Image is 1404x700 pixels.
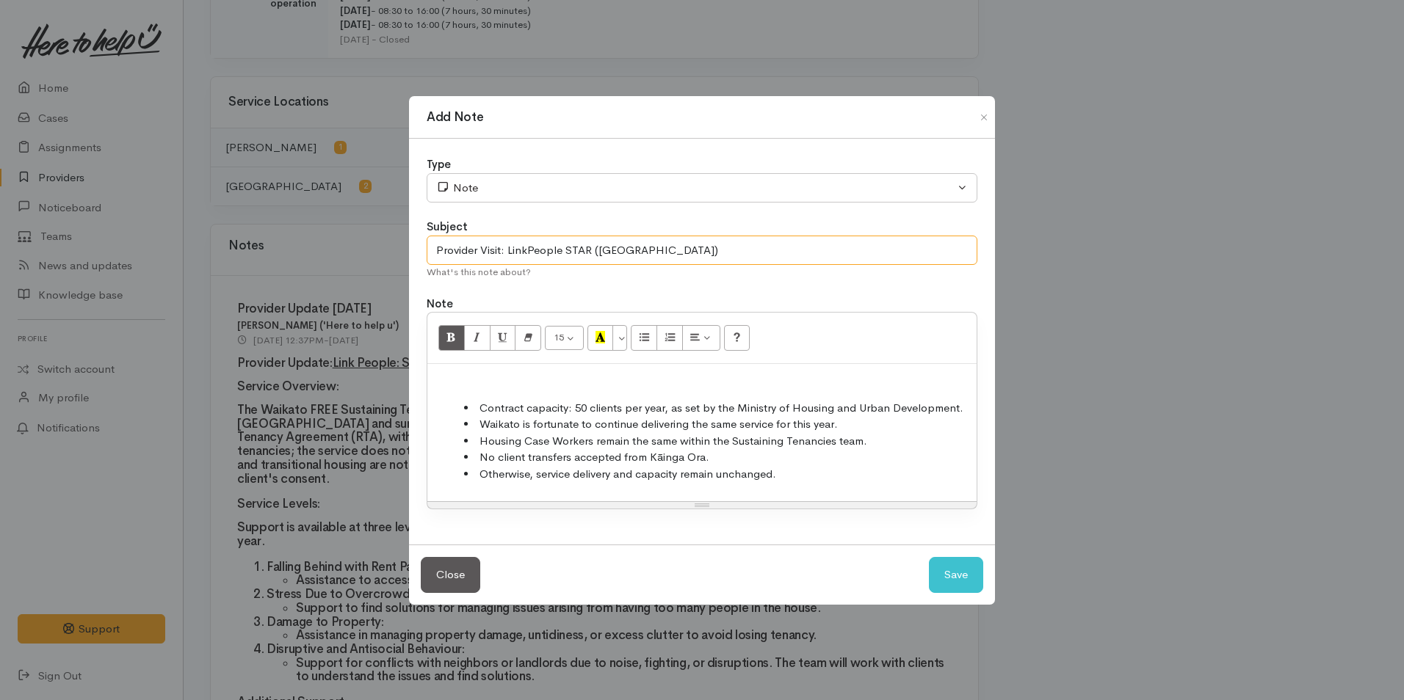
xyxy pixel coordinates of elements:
[427,108,483,127] h1: Add Note
[587,325,614,350] button: Recent Color
[427,296,453,313] label: Note
[421,557,480,593] button: Close
[515,325,541,350] button: Remove Font Style (CTRL+\)
[427,156,451,173] label: Type
[682,325,720,350] button: Paragraph
[631,325,657,350] button: Unordered list (CTRL+SHIFT+NUM7)
[724,325,750,350] button: Help
[427,173,977,203] button: Note
[436,180,955,197] div: Note
[464,449,969,466] li: No client transfers accepted from Kāinga Ora.
[438,325,465,350] button: Bold (CTRL+B)
[656,325,683,350] button: Ordered list (CTRL+SHIFT+NUM8)
[427,502,977,508] div: Resize
[554,331,564,343] span: 15
[464,466,969,483] li: Otherwise, service delivery and capacity remain unchanged.
[427,265,977,280] div: What's this note about?
[972,109,996,126] button: Close
[464,325,491,350] button: Italic (CTRL+I)
[490,325,516,350] button: Underline (CTRL+U)
[545,326,584,351] button: Font Size
[427,219,468,236] label: Subject
[464,433,969,450] li: Housing Case Workers remain the same within the Sustaining Tenancies team.
[464,400,969,417] li: Contract capacity: 50 clients per year, as set by the Ministry of Housing and Urban Development.
[929,557,983,593] button: Save
[612,325,627,350] button: More Color
[464,416,969,433] li: Waikato is fortunate to continue delivering the same service for this year.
